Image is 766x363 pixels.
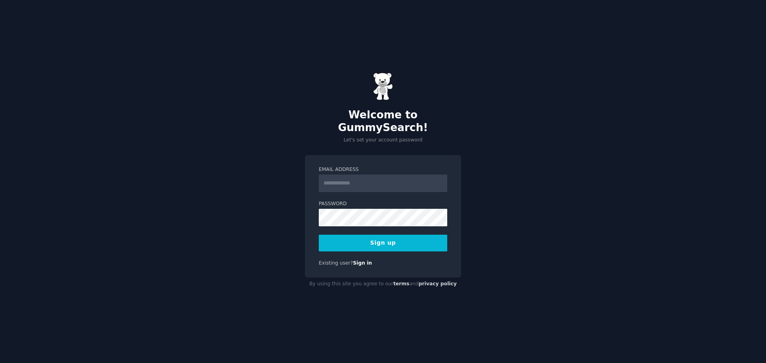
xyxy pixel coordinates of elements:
[305,278,461,290] div: By using this site you agree to our and
[319,235,447,251] button: Sign up
[319,200,447,208] label: Password
[393,281,409,286] a: terms
[305,137,461,144] p: Let's set your account password
[373,73,393,100] img: Gummy Bear
[319,260,353,266] span: Existing user?
[353,260,372,266] a: Sign in
[319,166,447,173] label: Email Address
[305,109,461,134] h2: Welcome to GummySearch!
[419,281,457,286] a: privacy policy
